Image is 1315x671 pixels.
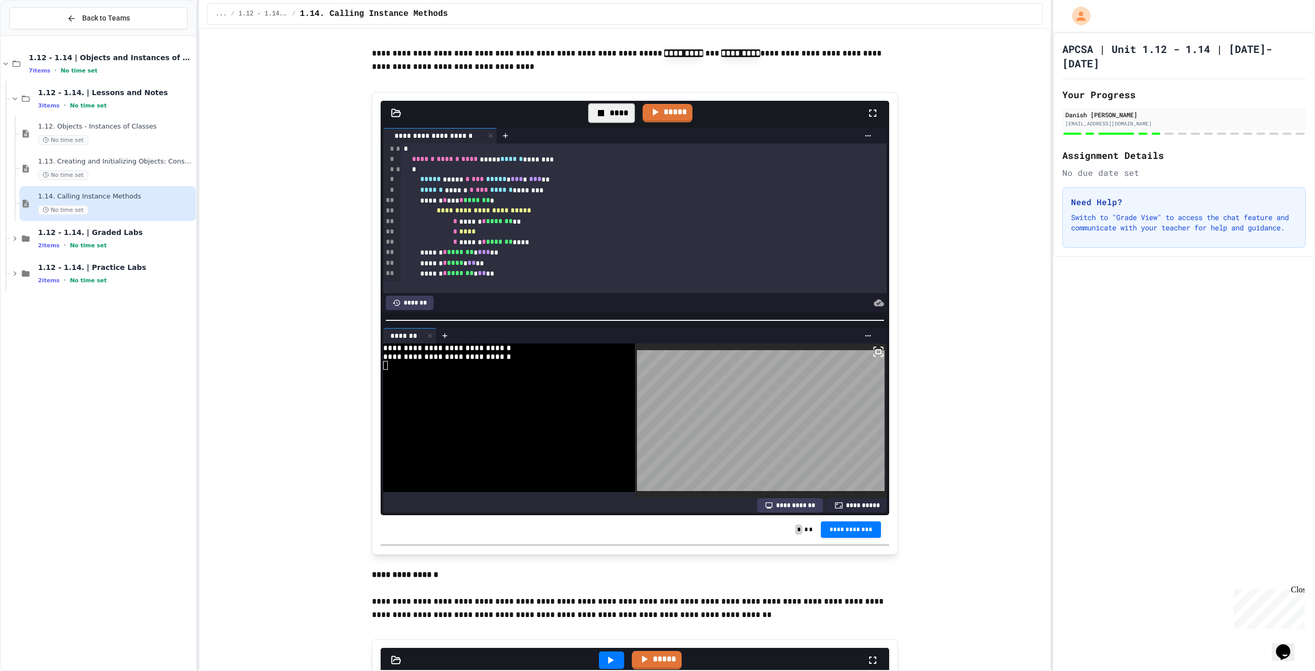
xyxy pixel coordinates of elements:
[38,242,60,249] span: 2 items
[38,263,194,272] span: 1.12 - 1.14. | Practice Labs
[38,205,88,215] span: No time set
[1071,196,1297,208] h3: Need Help?
[1062,148,1306,162] h2: Assignment Details
[1065,120,1303,128] div: [EMAIL_ADDRESS][DOMAIN_NAME]
[1065,110,1303,119] div: Danish [PERSON_NAME]
[1061,4,1093,28] div: My Account
[231,10,234,18] span: /
[82,13,130,24] span: Back to Teams
[1062,167,1306,179] div: No due date set
[38,122,194,131] span: 1.12. Objects - Instances of Classes
[70,242,107,249] span: No time set
[70,102,107,109] span: No time set
[38,192,194,201] span: 1.14. Calling Instance Methods
[64,241,66,249] span: •
[38,102,60,109] span: 3 items
[292,10,296,18] span: /
[1230,585,1305,629] iframe: chat widget
[38,170,88,180] span: No time set
[38,157,194,166] span: 1.13. Creating and Initializing Objects: Constructors
[4,4,71,65] div: Chat with us now!Close
[38,228,194,237] span: 1.12 - 1.14. | Graded Labs
[29,53,194,62] span: 1.12 - 1.14 | Objects and Instances of Classes
[1062,87,1306,102] h2: Your Progress
[239,10,288,18] span: 1.12 - 1.14. | Lessons and Notes
[1062,42,1306,70] h1: APCSA | Unit 1.12 - 1.14 | [DATE]-[DATE]
[300,8,448,20] span: 1.14. Calling Instance Methods
[216,10,227,18] span: ...
[1071,212,1297,233] p: Switch to "Grade View" to access the chat feature and communicate with your teacher for help and ...
[38,277,60,284] span: 2 items
[38,135,88,145] span: No time set
[1272,630,1305,661] iframe: chat widget
[9,7,187,29] button: Back to Teams
[70,277,107,284] span: No time set
[29,67,50,74] span: 7 items
[38,88,194,97] span: 1.12 - 1.14. | Lessons and Notes
[61,67,98,74] span: No time set
[54,66,57,75] span: •
[64,276,66,284] span: •
[64,101,66,110] span: •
